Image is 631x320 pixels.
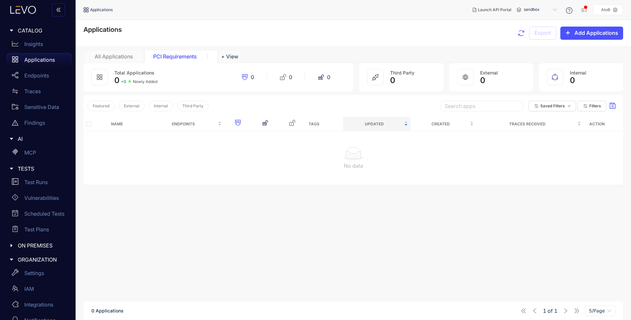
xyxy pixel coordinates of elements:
span: plus [565,30,571,36]
span: Internal [154,104,168,108]
span: save [609,102,616,110]
button: remove [202,53,213,59]
div: PCI Requirements [150,53,199,59]
span: swap [12,88,18,95]
a: Vulnerabilities [7,191,72,207]
span: Applications [83,26,122,33]
th: Action [584,117,610,131]
span: ORGANIZATION [18,257,66,263]
span: 0 [570,76,575,85]
a: Test Plans [7,223,72,239]
button: plusAdd Applications [560,27,623,40]
p: Sensitive Data [24,104,59,110]
p: Traces [24,88,41,94]
span: Saved Filters [540,104,565,108]
button: Featured [87,101,115,111]
span: 1 [543,308,546,314]
div: ON PREMISES [4,239,72,252]
a: Insights [7,37,72,53]
button: Filters [577,101,606,111]
a: Settings [7,267,72,282]
p: Test Runs [24,179,48,185]
th: Name [108,117,148,131]
th: Created [410,117,476,131]
span: caret-right [9,28,14,33]
div: No data [89,163,618,169]
span: Internal [570,70,586,75]
span: Add Applications [574,30,618,36]
div: All Applications [89,53,138,59]
div: TESTS [4,162,72,176]
span: more [205,54,210,59]
span: CATALOG [18,28,66,33]
span: of [543,308,557,314]
span: Filters [589,104,601,108]
span: Newly Added [133,79,157,84]
p: Settings [24,270,44,276]
span: Featured [93,104,109,108]
span: Endpoints [151,120,217,128]
span: 1 [554,308,557,314]
button: External [119,101,145,111]
span: 0 [289,74,292,80]
span: 0 [480,76,485,85]
button: Saved Filtersdown [528,101,576,111]
button: Third Party [177,101,209,111]
span: double-left [56,7,61,13]
p: AtoB [601,8,610,12]
span: Total Applications [114,70,154,75]
span: AI [18,136,66,142]
p: Scheduled Tests [24,211,64,217]
a: Endpoints [7,69,72,85]
span: caret-right [9,137,14,141]
div: CATALOG [4,24,72,37]
span: caret-right [9,257,14,262]
a: Integrations [7,298,72,314]
span: down [568,104,571,108]
span: caret-right [9,243,14,248]
a: Scheduled Tests [7,207,72,223]
p: Findings [24,120,45,126]
p: Insights [24,41,43,47]
span: 0 Applications [91,308,124,313]
span: + 0 [121,79,126,84]
span: 0 [327,74,330,80]
a: Test Runs [7,176,72,191]
a: Applications [7,53,72,69]
span: External [480,70,498,75]
span: Launch API Portal [478,8,511,12]
button: Internal [149,101,173,111]
span: 0 [114,75,120,85]
p: Endpoints [24,73,49,78]
span: warning [12,119,18,126]
a: MCP [7,146,72,162]
span: Updated [346,120,403,128]
span: 0 [251,74,254,80]
span: Third Party [390,70,414,75]
p: Vulnerabilities [24,195,59,201]
p: IAM [24,286,34,292]
th: Tags [306,117,343,131]
button: Launch API Portal [467,5,517,15]
span: TESTS [18,166,66,172]
a: Findings [7,116,72,132]
span: sandbox [524,5,558,15]
th: Traces Received [476,117,584,131]
span: caret-right [9,166,14,171]
span: Third Party [182,104,203,108]
p: MCP [24,150,36,156]
span: Created [413,120,469,128]
span: 5/Page [589,306,611,316]
button: Add tab [218,50,241,63]
span: ON PREMISES [18,243,66,248]
a: IAM [7,282,72,298]
a: Traces [7,85,72,100]
span: 0 [390,76,395,85]
p: Integrations [24,302,53,308]
span: External [124,104,139,108]
th: Endpoints [148,117,224,131]
button: double-left [52,3,65,16]
div: AI [4,132,72,146]
p: Applications [24,57,55,63]
div: ORGANIZATION [4,253,72,267]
